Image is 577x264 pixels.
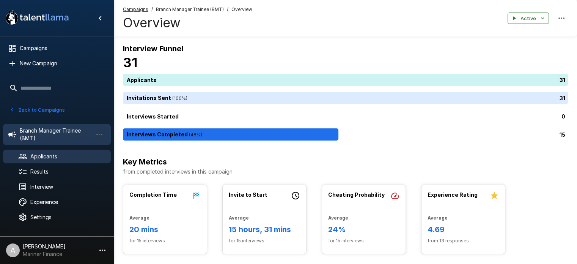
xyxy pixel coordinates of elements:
[328,191,385,198] b: Cheating Probability
[123,15,252,31] h4: Overview
[328,237,399,245] span: for 15 interviews
[428,223,499,236] h6: 4.69
[151,6,153,13] span: /
[129,223,201,236] h6: 20 mins
[560,94,565,102] p: 31
[129,237,201,245] span: for 15 interviews
[231,6,252,13] span: Overview
[229,191,267,198] b: Invite to Start
[227,6,228,13] span: /
[123,168,568,175] p: from completed interviews in this campaign
[229,237,300,245] span: for 15 interviews
[229,223,300,236] h6: 15 hours, 31 mins
[123,157,167,166] b: Key Metrics
[561,112,565,120] p: 0
[129,215,149,221] b: Average
[129,191,177,198] b: Completion Time
[560,76,565,84] p: 31
[123,44,183,53] b: Interview Funnel
[508,13,549,24] button: Active
[156,6,224,13] span: Branch Manager Trainee (BMT)
[123,55,137,70] b: 31
[123,6,148,12] u: Campaigns
[229,215,249,221] b: Average
[428,191,478,198] b: Experience Rating
[428,215,448,221] b: Average
[328,215,348,221] b: Average
[560,131,565,139] p: 15
[328,223,399,236] h6: 24%
[428,237,499,245] span: from 13 responses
